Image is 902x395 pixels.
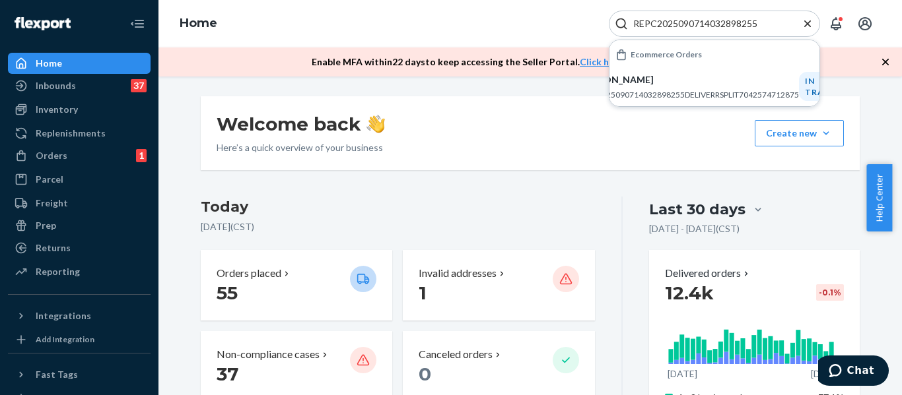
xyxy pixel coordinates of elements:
[8,364,151,385] button: Fast Tags
[818,355,889,388] iframe: Abre un widget desde donde se puede chatear con uno de los agentes
[578,73,799,86] p: [PERSON_NAME]
[578,89,799,100] p: REPC2025090714032898255DELIVERRSPLIT7042574712875
[217,112,385,136] h1: Welcome back
[180,16,217,30] a: Home
[649,199,746,220] div: Last 30 days
[419,266,497,281] p: Invalid addresses
[823,11,849,37] button: Open notifications
[580,56,623,67] a: Click here
[665,266,751,281] button: Delivered orders
[312,55,736,69] p: Enable MFA within 22 days to keep accessing the Seller Portal. to setup now. .
[8,99,151,120] a: Inventory
[8,145,151,166] a: Orders1
[36,197,68,210] div: Freight
[649,222,740,235] p: [DATE] - [DATE] ( CST )
[8,75,151,96] a: Inbounds37
[15,17,71,30] img: Flexport logo
[801,17,814,31] button: Close Search
[36,57,62,70] div: Home
[8,237,151,258] a: Returns
[217,266,281,281] p: Orders placed
[419,347,493,362] p: Canceled orders
[36,334,94,345] div: Add Integration
[36,265,80,278] div: Reporting
[217,282,238,304] span: 55
[36,149,67,162] div: Orders
[8,305,151,326] button: Integrations
[36,127,106,140] div: Replenishments
[131,79,147,92] div: 37
[201,197,595,218] h3: Today
[169,5,228,43] ol: breadcrumbs
[8,332,151,348] a: Add Integration
[36,309,91,322] div: Integrations
[755,120,844,146] button: Create new
[8,215,151,236] a: Prep
[124,11,151,37] button: Close Navigation
[366,115,385,133] img: hand-wave emoji
[852,11,878,37] button: Open account menu
[419,282,427,304] span: 1
[36,79,76,92] div: Inbounds
[217,141,385,154] p: Here’s a quick overview of your business
[631,50,702,59] h6: Ecommerce Orders
[668,367,697,380] p: [DATE]
[816,284,844,301] div: -0.1 %
[36,241,71,255] div: Returns
[36,173,63,186] div: Parcel
[36,368,78,381] div: Fast Tags
[8,261,151,282] a: Reporting
[799,72,852,101] div: IN TRANSIT
[403,250,594,320] button: Invalid addresses 1
[8,193,151,214] a: Freight
[36,103,78,116] div: Inventory
[665,282,714,304] span: 12.4k
[811,367,841,380] p: [DATE]
[201,250,392,320] button: Orders placed 55
[217,363,238,385] span: 37
[8,169,151,190] a: Parcel
[615,17,628,30] svg: Search Icon
[36,219,56,232] div: Prep
[628,17,790,30] input: Search Input
[217,347,320,362] p: Non-compliance cases
[201,220,595,233] p: [DATE] ( CST )
[136,149,147,162] div: 1
[419,363,431,385] span: 0
[866,164,892,231] button: Help Center
[8,53,151,74] a: Home
[8,123,151,144] a: Replenishments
